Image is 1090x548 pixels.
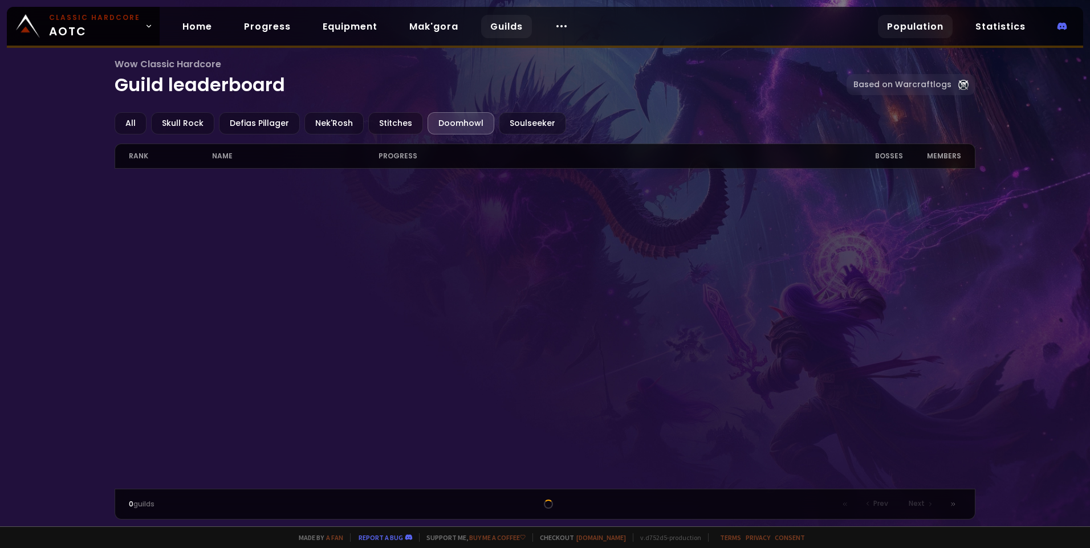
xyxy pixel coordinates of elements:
[173,15,221,38] a: Home
[49,13,140,23] small: Classic Hardcore
[532,533,626,542] span: Checkout
[469,533,526,542] a: Buy me a coffee
[379,144,836,168] div: progress
[129,499,133,509] span: 0
[909,498,925,509] span: Next
[873,498,888,509] span: Prev
[129,499,337,509] div: guilds
[481,15,532,38] a: Guilds
[633,533,701,542] span: v. d752d5 - production
[7,7,160,46] a: Classic HardcoreAOTC
[129,144,212,168] div: rank
[292,533,343,542] span: Made by
[326,533,343,542] a: a fan
[576,533,626,542] a: [DOMAIN_NAME]
[115,57,847,71] span: Wow Classic Hardcore
[368,112,423,134] div: Stitches
[428,112,494,134] div: Doomhowl
[720,533,741,542] a: Terms
[314,15,387,38] a: Equipment
[499,112,566,134] div: Soulseeker
[746,533,770,542] a: Privacy
[847,74,975,95] a: Based on Warcraftlogs
[235,15,300,38] a: Progress
[219,112,300,134] div: Defias Pillager
[775,533,805,542] a: Consent
[958,80,969,90] img: Warcraftlog
[115,112,147,134] div: All
[49,13,140,40] span: AOTC
[836,144,903,168] div: Bosses
[115,57,847,99] h1: Guild leaderboard
[151,112,214,134] div: Skull Rock
[212,144,379,168] div: name
[878,15,953,38] a: Population
[419,533,526,542] span: Support me,
[966,15,1035,38] a: Statistics
[903,144,961,168] div: members
[400,15,467,38] a: Mak'gora
[304,112,364,134] div: Nek'Rosh
[359,533,403,542] a: Report a bug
